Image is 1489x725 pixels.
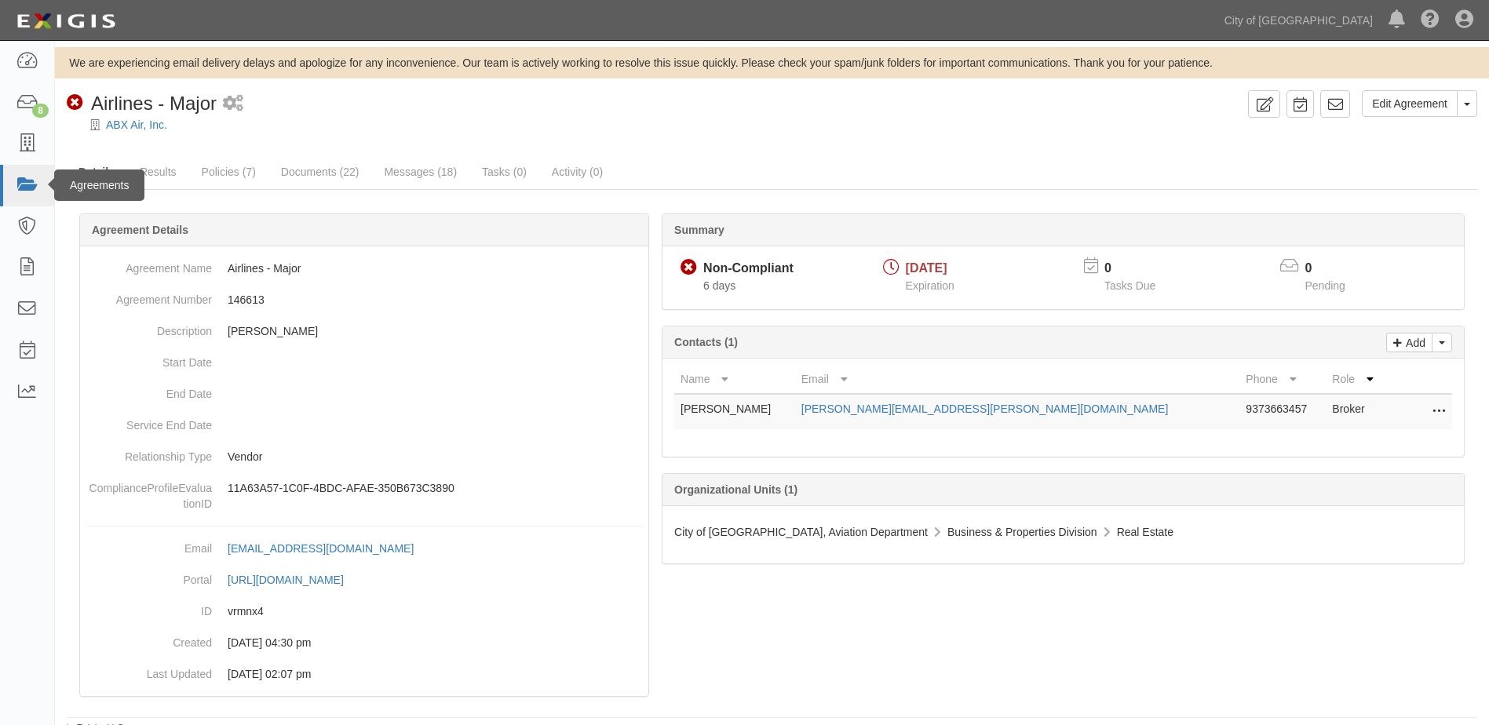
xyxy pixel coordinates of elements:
[86,564,212,588] dt: Portal
[67,156,126,190] a: Details
[681,260,697,276] i: Non-Compliant
[470,156,538,188] a: Tasks (0)
[86,658,642,690] dd: [DATE] 02:07 pm
[1386,333,1432,352] a: Add
[1402,333,1425,352] p: Add
[372,156,469,188] a: Messages (18)
[269,156,371,188] a: Documents (22)
[1104,260,1175,278] p: 0
[1305,260,1365,278] p: 0
[228,480,642,496] p: 11A63A57-1C0F-4BDC-AFAE-350B673C3890
[86,596,642,627] dd: vrmnx4
[795,365,1240,394] th: Email
[86,627,642,658] dd: [DATE] 04:30 pm
[67,95,83,111] i: Non-Compliant
[228,574,361,586] a: [URL][DOMAIN_NAME]
[86,378,212,402] dt: End Date
[86,533,212,556] dt: Email
[1305,279,1345,292] span: Pending
[703,260,794,278] div: Non-Compliant
[1239,365,1326,394] th: Phone
[228,323,642,339] p: [PERSON_NAME]
[1117,526,1173,538] span: Real Estate
[1104,279,1155,292] span: Tasks Due
[228,542,431,555] a: [EMAIL_ADDRESS][DOMAIN_NAME]
[55,55,1489,71] div: We are experiencing email delivery delays and apologize for any inconvenience. Our team is active...
[54,169,144,201] div: Agreements
[228,541,414,556] div: [EMAIL_ADDRESS][DOMAIN_NAME]
[86,627,212,650] dt: Created
[86,253,212,276] dt: Agreement Name
[91,93,217,114] span: Airlines - Major
[1326,365,1389,394] th: Role
[947,526,1097,538] span: Business & Properties Division
[190,156,268,188] a: Policies (7)
[1239,394,1326,429] td: 9373663457
[12,7,120,35] img: logo-5460c22ac91f19d4615b14bd174203de0afe785f0fc80cf4dbbc73dc1793850b.png
[128,156,188,188] a: Results
[106,118,167,131] a: ABX Air, Inc.
[86,441,642,472] dd: Vendor
[86,284,642,315] dd: 146613
[674,336,738,348] b: Contacts (1)
[86,472,212,512] dt: ComplianceProfileEvaluationID
[86,284,212,308] dt: Agreement Number
[540,156,615,188] a: Activity (0)
[674,394,795,429] td: [PERSON_NAME]
[86,347,212,370] dt: Start Date
[1217,5,1381,36] a: City of [GEOGRAPHIC_DATA]
[1326,394,1389,429] td: Broker
[674,224,724,236] b: Summary
[674,526,928,538] span: City of [GEOGRAPHIC_DATA], Aviation Department
[86,441,212,465] dt: Relationship Type
[67,90,217,117] div: Airlines - Major
[906,261,947,275] span: [DATE]
[801,403,1169,415] a: [PERSON_NAME][EMAIL_ADDRESS][PERSON_NAME][DOMAIN_NAME]
[86,596,212,619] dt: ID
[86,253,642,284] dd: Airlines - Major
[223,96,243,112] i: 1 scheduled workflow
[703,279,735,292] span: Since 08/15/2025
[86,658,212,682] dt: Last Updated
[674,365,795,394] th: Name
[92,224,188,236] b: Agreement Details
[86,315,212,339] dt: Description
[906,279,954,292] span: Expiration
[1421,11,1440,30] i: Help Center - Complianz
[86,410,212,433] dt: Service End Date
[674,483,797,496] b: Organizational Units (1)
[32,104,49,118] div: 8
[1362,90,1458,117] a: Edit Agreement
